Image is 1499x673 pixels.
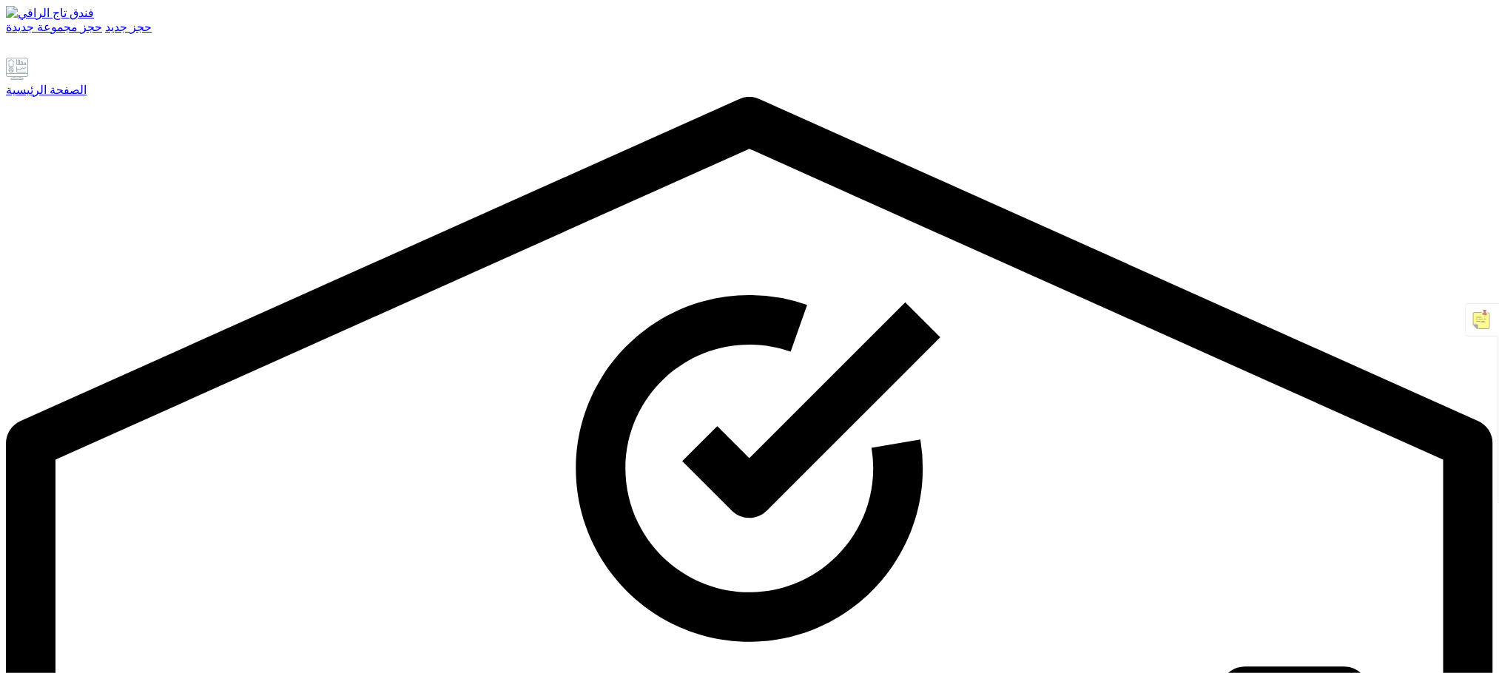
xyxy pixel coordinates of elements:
[50,44,67,57] a: تعليقات الموظفين
[6,6,1493,20] a: فندق تاج الراقي
[105,21,152,33] a: حجز جديد
[6,6,94,20] img: فندق تاج الراقي
[28,44,47,57] a: إعدادات
[6,44,25,57] a: يدعم
[6,58,1493,97] a: الصفحة الرئيسية
[6,84,87,96] font: الصفحة الرئيسية
[6,21,102,33] a: حجز مجموعة جديدة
